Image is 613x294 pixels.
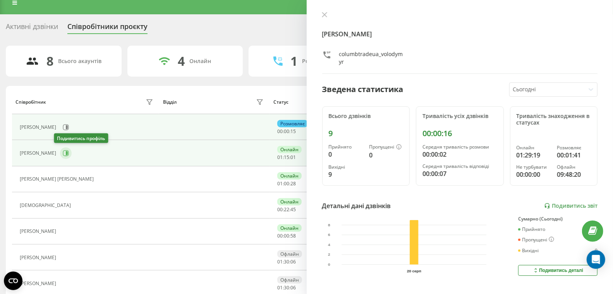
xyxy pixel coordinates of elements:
[277,259,296,265] div: : :
[407,269,421,273] text: 20 серп
[273,99,288,105] div: Статус
[517,145,551,150] div: Онлайн
[329,150,363,159] div: 0
[284,128,289,135] span: 00
[422,164,497,169] div: Середня тривалість відповіді
[544,203,598,209] a: Подивитись звіт
[369,150,403,160] div: 0
[322,84,404,95] div: Зведена статистика
[302,58,340,65] div: Розмовляють
[58,58,101,65] div: Всього акаунтів
[557,150,591,160] div: 00:01:41
[422,129,497,138] div: 00:00:16
[284,258,289,265] span: 30
[284,180,289,187] span: 00
[277,154,283,161] span: 01
[277,206,283,213] span: 00
[20,150,58,156] div: [PERSON_NAME]
[322,201,391,210] div: Детальні дані дзвінків
[369,144,403,150] div: Пропущені
[517,113,591,126] div: Тривалість знаходження в статусах
[20,203,73,208] div: [DEMOGRAPHIC_DATA]
[20,255,58,260] div: [PERSON_NAME]
[518,265,598,276] button: Подивитись деталі
[290,258,296,265] span: 06
[518,216,598,222] div: Сумарно (Сьогодні)
[518,237,554,243] div: Пропущені
[277,233,296,239] div: : :
[277,155,296,160] div: : :
[277,198,302,205] div: Онлайн
[322,29,598,39] h4: [PERSON_NAME]
[20,125,58,130] div: [PERSON_NAME]
[290,232,296,239] span: 58
[328,243,330,247] text: 4
[277,180,283,187] span: 01
[328,223,330,227] text: 8
[277,172,302,179] div: Онлайн
[277,120,308,127] div: Розмовляє
[517,170,551,179] div: 00:00:00
[422,169,497,178] div: 00:00:07
[277,129,296,134] div: : :
[290,128,296,135] span: 15
[518,248,539,253] div: Вихідні
[284,206,289,213] span: 22
[587,250,605,269] div: Open Intercom Messenger
[422,144,497,150] div: Середня тривалість розмови
[277,284,283,291] span: 01
[6,22,58,34] div: Активні дзвінки
[277,128,283,135] span: 00
[277,181,296,186] div: : :
[277,146,302,153] div: Онлайн
[328,233,330,237] text: 6
[277,276,302,284] div: Офлайн
[329,164,363,170] div: Вихідні
[4,272,22,290] button: Open CMP widget
[54,133,108,143] div: Подивитись профіль
[557,145,591,150] div: Розмовляє
[329,170,363,179] div: 9
[422,150,497,159] div: 00:00:02
[328,253,330,257] text: 2
[290,206,296,213] span: 45
[422,113,497,120] div: Тривалість усіх дзвінків
[277,224,302,232] div: Онлайн
[329,129,404,138] div: 9
[20,176,96,182] div: [PERSON_NAME] [PERSON_NAME]
[517,164,551,170] div: Не турбувати
[277,250,302,258] div: Офлайн
[178,54,185,68] div: 4
[329,144,363,150] div: Прийнято
[15,99,46,105] div: Співробітник
[277,258,283,265] span: 01
[284,284,289,291] span: 30
[284,232,289,239] span: 00
[532,267,583,273] div: Подивитись деталі
[557,164,591,170] div: Офлайн
[277,232,283,239] span: 00
[290,54,297,68] div: 1
[189,58,211,65] div: Онлайн
[290,284,296,291] span: 06
[290,180,296,187] span: 28
[339,50,404,66] div: columbtradeua_volodymyr
[557,170,591,179] div: 09:48:20
[20,229,58,234] div: [PERSON_NAME]
[517,150,551,160] div: 01:29:19
[290,154,296,161] span: 01
[277,285,296,291] div: : :
[284,154,289,161] span: 15
[277,207,296,212] div: : :
[595,248,598,253] div: 9
[163,99,177,105] div: Відділ
[518,227,545,232] div: Прийнято
[46,54,53,68] div: 8
[67,22,148,34] div: Співробітники проєкту
[20,281,58,286] div: [PERSON_NAME]
[328,263,330,267] text: 0
[329,113,404,120] div: Всього дзвінків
